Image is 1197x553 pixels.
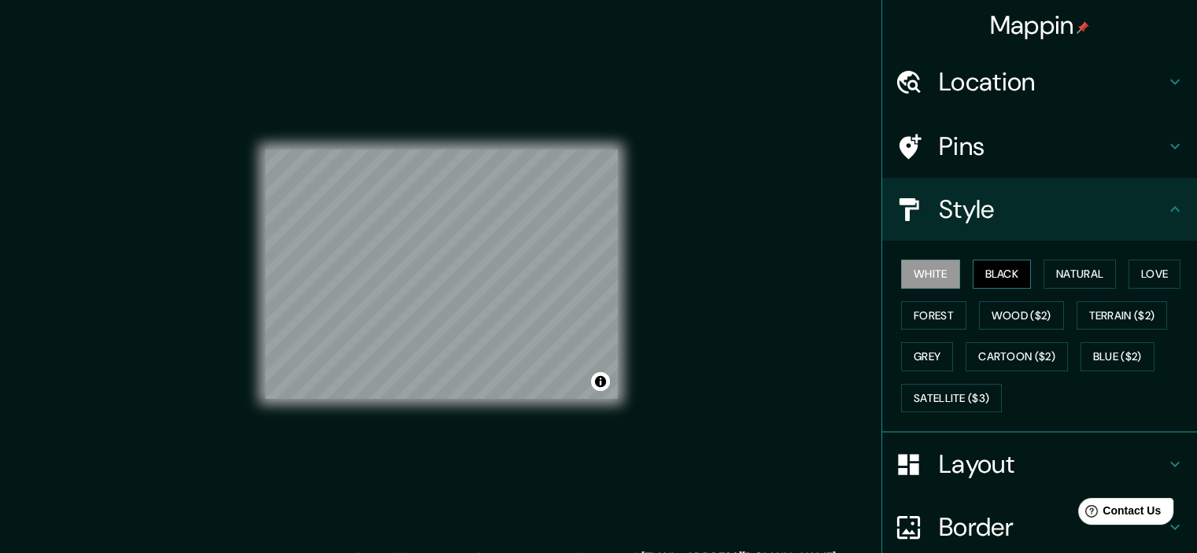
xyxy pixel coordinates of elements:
[939,194,1166,225] h4: Style
[265,149,618,399] canvas: Map
[882,433,1197,496] div: Layout
[1077,21,1089,34] img: pin-icon.png
[973,260,1032,289] button: Black
[939,511,1166,543] h4: Border
[966,342,1068,371] button: Cartoon ($2)
[591,372,610,391] button: Toggle attribution
[882,178,1197,241] div: Style
[1129,260,1180,289] button: Love
[901,260,960,289] button: White
[1077,301,1168,330] button: Terrain ($2)
[1044,260,1116,289] button: Natural
[901,384,1002,413] button: Satellite ($3)
[1057,492,1180,536] iframe: Help widget launcher
[882,50,1197,113] div: Location
[990,9,1090,41] h4: Mappin
[939,66,1166,98] h4: Location
[939,131,1166,162] h4: Pins
[1081,342,1155,371] button: Blue ($2)
[979,301,1064,330] button: Wood ($2)
[882,115,1197,178] div: Pins
[901,342,953,371] button: Grey
[939,448,1166,480] h4: Layout
[901,301,966,330] button: Forest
